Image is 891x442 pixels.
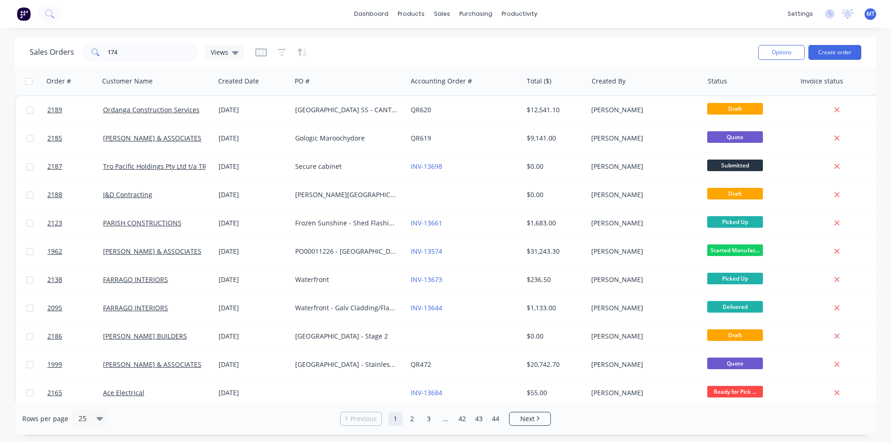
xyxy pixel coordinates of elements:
a: Page 3 [422,412,436,426]
div: Total ($) [527,77,551,86]
a: [PERSON_NAME] BUILDERS [103,332,187,340]
div: sales [429,7,455,21]
div: [GEOGRAPHIC_DATA] - Stage 2 [295,332,398,341]
a: INV-13673 [411,275,442,284]
div: [GEOGRAPHIC_DATA] SS - CANTEEN REFURBISHMENT [295,105,398,115]
a: 2188 [47,181,103,209]
a: [PERSON_NAME] & ASSOCIATES [103,360,201,369]
div: Waterfront - Galv Cladding/Flashings [295,303,398,313]
a: Page 2 [405,412,419,426]
a: INV-13574 [411,247,442,256]
a: Tro Pacific Holdings Pty Ltd t/a TROPAC [103,162,224,171]
div: Order # [46,77,71,86]
img: Factory [17,7,31,21]
span: Ready for Pick ... [707,386,763,397]
ul: Pagination [336,412,555,426]
span: 2138 [47,275,62,284]
a: Next page [510,414,550,423]
div: Created By [592,77,626,86]
div: [PERSON_NAME] [591,190,694,199]
a: INV-13698 [411,162,442,171]
span: 2187 [47,162,62,171]
h1: Sales Orders [30,48,74,57]
div: [PERSON_NAME] [591,360,694,369]
div: $0.00 [527,332,581,341]
span: 1999 [47,360,62,369]
a: INV-13644 [411,303,442,312]
button: Create order [808,45,861,60]
div: Created Date [218,77,259,86]
div: [DATE] [219,218,288,228]
span: Previous [350,414,377,423]
a: 2187 [47,153,103,180]
div: [DATE] [219,303,288,313]
div: Gologic Maroochydore [295,134,398,143]
a: Page 1 is your current page [388,412,402,426]
a: 1962 [47,237,103,265]
span: Picked Up [707,273,763,284]
div: settings [783,7,818,21]
span: Submitted [707,160,763,171]
a: QR620 [411,105,431,114]
div: Status [708,77,727,86]
div: [DATE] [219,190,288,199]
div: [DATE] [219,162,288,171]
div: $31,243.30 [527,247,581,256]
div: [DATE] [219,275,288,284]
a: FARRAGO INTERIORS [103,275,168,284]
div: $236.50 [527,275,581,284]
a: FARRAGO INTERIORS [103,303,168,312]
a: 2138 [47,266,103,294]
a: 2165 [47,379,103,407]
div: [DATE] [219,247,288,256]
div: $0.00 [527,162,581,171]
div: [PERSON_NAME] [591,247,694,256]
span: MT [866,10,875,18]
div: PO # [295,77,310,86]
span: 2095 [47,303,62,313]
span: Next [520,414,535,423]
div: [DATE] [219,360,288,369]
a: INV-13661 [411,218,442,227]
a: 2185 [47,124,103,152]
span: 2123 [47,218,62,228]
div: Waterfront [295,275,398,284]
div: Accounting Order # [411,77,472,86]
div: Customer Name [102,77,153,86]
div: [PERSON_NAME][GEOGRAPHIC_DATA] - Tuckshop Refurbishment [295,190,398,199]
button: Options [758,45,805,60]
div: Frozen Sunshine - Shed Flashings [295,218,398,228]
a: PARISH CONSTRUCTIONS [103,218,181,227]
div: [DATE] [219,332,288,341]
span: Rows per page [22,414,68,423]
span: Draft [707,329,763,341]
a: Ace Electrical [103,388,144,397]
a: Ordanga Construction Services [103,105,200,114]
div: [DATE] [219,105,288,115]
div: [DATE] [219,388,288,397]
a: Jump forward [439,412,452,426]
a: 2186 [47,322,103,350]
div: $0.00 [527,190,581,199]
span: Draft [707,188,763,199]
a: [PERSON_NAME] & ASSOCIATES [103,134,201,142]
div: purchasing [455,7,497,21]
a: 1999 [47,351,103,378]
div: $1,133.00 [527,303,581,313]
a: QR472 [411,360,431,369]
div: $1,683.00 [527,218,581,228]
a: [PERSON_NAME] & ASSOCIATES [103,247,201,256]
span: 2186 [47,332,62,341]
div: productivity [497,7,542,21]
span: 2189 [47,105,62,115]
div: Invoice status [801,77,843,86]
span: Quote [707,131,763,143]
span: 2165 [47,388,62,397]
span: Picked Up [707,216,763,228]
div: [PERSON_NAME] [591,275,694,284]
span: Views [211,47,228,57]
input: Search... [108,43,198,62]
span: Draft [707,103,763,115]
span: 2185 [47,134,62,143]
div: products [393,7,429,21]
